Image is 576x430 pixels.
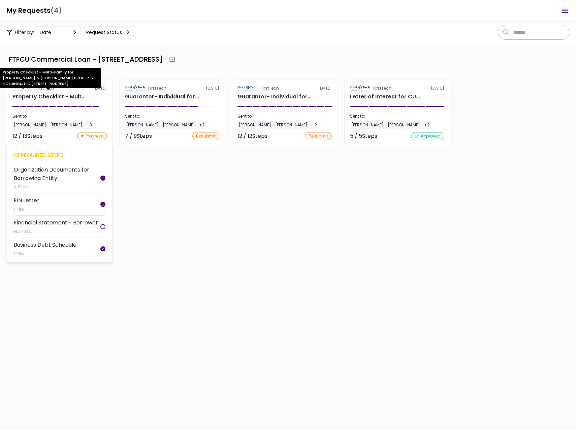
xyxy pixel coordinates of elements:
[237,85,332,91] div: [DATE]
[237,132,267,140] div: 12 / 12 Steps
[7,26,134,38] div: Filter by:
[237,113,332,119] div: Sent to:
[198,121,206,129] div: +2
[350,132,377,140] div: 5 / 5 Steps
[125,113,219,119] div: Sent to:
[350,113,444,119] div: Sent to:
[14,165,100,182] div: Organization Documents for Borrowing Entity
[14,241,76,249] div: Business Debt Schedule
[166,53,178,65] button: Archive workflow
[49,121,84,129] div: [PERSON_NAME]
[85,121,93,129] div: +3
[557,3,573,19] button: Open menu
[14,151,105,159] div: 13 required steps
[274,121,309,129] div: [PERSON_NAME]
[161,121,196,129] div: [PERSON_NAME]
[51,4,62,18] span: (4)
[14,196,39,205] div: EIN Letter
[386,121,421,129] div: [PERSON_NAME]
[14,184,100,190] div: 4 Files
[14,206,39,213] div: 1 File
[77,132,107,140] div: In Progress
[125,132,152,140] div: 7 / 9 Steps
[237,85,258,91] img: Partner logo
[148,85,166,91] div: FirstTech
[14,228,98,235] div: No Files
[350,93,420,101] div: Letter of Interest for CULLUM & KELLEY PROPERTY HOLDINGS, LLC 513 E Caney Street Wharton TX
[12,93,86,101] div: Property Checklist - Multi-Family for CULLUM & KELLEY PROPERTY HOLDINGS, LLC 513 E Caney Street
[12,121,47,129] div: [PERSON_NAME]
[14,218,98,227] div: Financial Statement - Borrower
[411,132,444,140] div: approved
[12,132,42,140] div: 12 / 13 Steps
[373,85,391,91] div: FirstTech
[192,132,219,140] div: resubmit
[125,121,160,129] div: [PERSON_NAME]
[40,29,51,36] div: date
[125,85,219,91] div: [DATE]
[83,26,134,38] button: Request status
[125,85,146,91] img: Partner logo
[9,67,37,73] div: Processing
[350,85,444,91] div: [DATE]
[350,121,385,129] div: [PERSON_NAME]
[310,121,318,129] div: +2
[7,4,62,18] h1: My Requests
[37,26,81,38] button: date
[305,132,332,140] div: resubmit
[237,121,273,129] div: [PERSON_NAME]
[9,54,163,64] div: FTFCU Commercial Loan - [STREET_ADDRESS]
[125,93,199,101] div: Guarantor- Individual for CULLUM & KELLEY PROPERTY HOLDINGS, LLC Keith Cullum
[261,85,279,91] div: FirstTech
[423,121,431,129] div: +2
[350,85,371,91] img: Partner logo
[14,250,76,257] div: 1 File
[237,93,312,101] div: Guarantor- Individual for CULLUM & KELLEY PROPERTY HOLDINGS, LLC Reginald Kelley
[12,113,107,119] div: Sent to:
